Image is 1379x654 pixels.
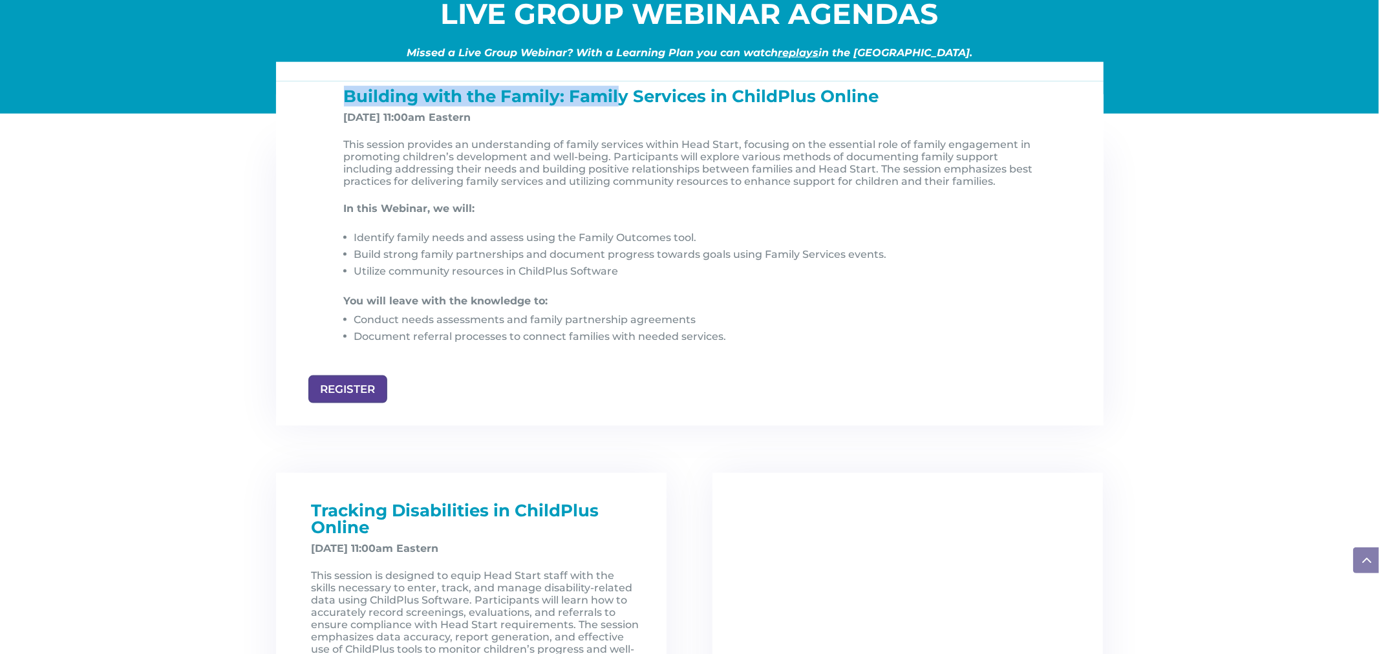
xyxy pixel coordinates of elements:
[312,542,439,554] strong: [DATE] 11:00am Eastern
[312,500,599,538] span: Tracking Disabilities in ChildPlus Online
[407,47,972,59] span: Missed a Live Group Webinar? With a Learning Plan you can watch in the [GEOGRAPHIC_DATA].
[344,202,475,215] strong: In this Webinar, we will:
[344,138,1045,198] p: This session provides an understanding of family services within Head Start, focusing on the esse...
[308,375,388,403] a: REGISTER
[344,111,471,123] strong: [DATE] 11:00am Eastern
[344,86,879,107] span: Building with the Family: Family Services in ChildPlus Online
[354,311,1045,328] li: Conduct needs assessments and family partnership agreements
[344,295,548,307] strong: You will leave with the knowledge to:
[778,47,818,59] a: replays
[354,328,1045,345] li: Document referral processes to connect families with needed services.
[354,246,1045,263] li: Build strong family partnerships and document progress towards goals using Family Services events.
[354,263,1045,280] li: Utilize community resources in ChildPlus Software
[354,229,1045,246] li: Identify family needs and assess using the Family Outcomes tool.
